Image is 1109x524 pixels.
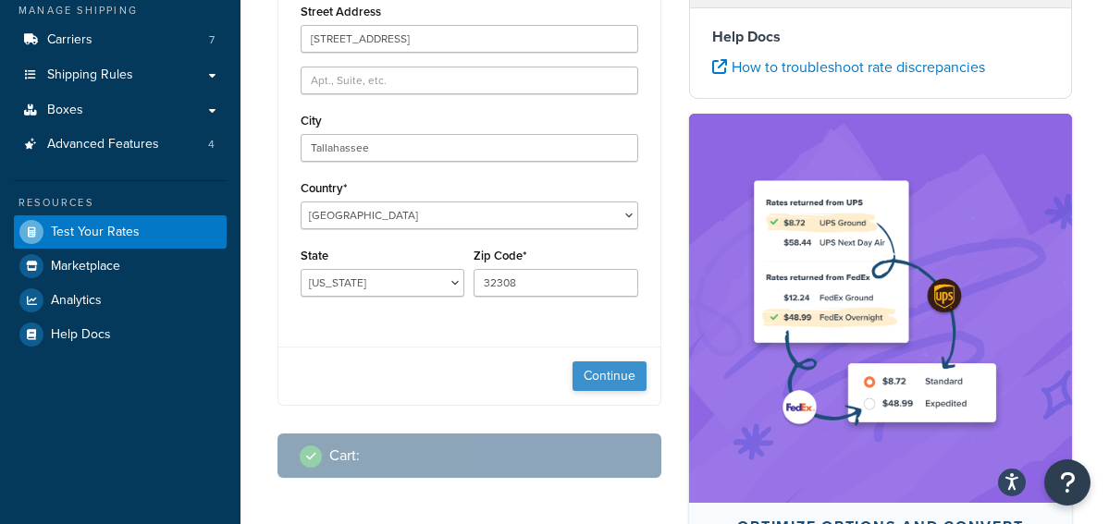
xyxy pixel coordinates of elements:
h2: Cart : [329,447,360,464]
span: Help Docs [51,327,111,343]
span: Boxes [47,103,83,118]
label: State [301,249,328,262]
a: Shipping Rules [14,58,227,92]
div: Manage Shipping [14,3,227,18]
label: Zip Code* [474,249,526,262]
img: feature-image-rateshop-7084cbbcb2e67ef1d54c2e976f0e592697130d5817b016cf7cc7e13314366067.png [742,141,1019,475]
span: Analytics [51,293,102,309]
button: Open Resource Center [1044,459,1091,506]
a: How to troubleshoot rate discrepancies [712,56,985,78]
input: Apt., Suite, etc. [301,67,638,94]
h4: Help Docs [712,26,1050,48]
span: Carriers [47,32,92,48]
span: 7 [209,32,215,48]
a: Help Docs [14,318,227,351]
label: Country* [301,181,347,195]
a: Test Your Rates [14,215,227,249]
span: Advanced Features [47,137,159,152]
button: Continue [573,361,647,391]
li: Advanced Features [14,128,227,162]
span: Test Your Rates [51,225,140,240]
a: Marketplace [14,250,227,283]
li: Carriers [14,23,227,57]
a: Boxes [14,93,227,128]
div: Resources [14,195,227,211]
label: City [301,114,322,128]
span: Marketplace [51,259,120,274]
a: Advanced Features4 [14,128,227,162]
a: Analytics [14,284,227,317]
a: Carriers7 [14,23,227,57]
span: Shipping Rules [47,67,133,83]
span: 4 [208,137,215,152]
label: Street Address [301,5,381,18]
